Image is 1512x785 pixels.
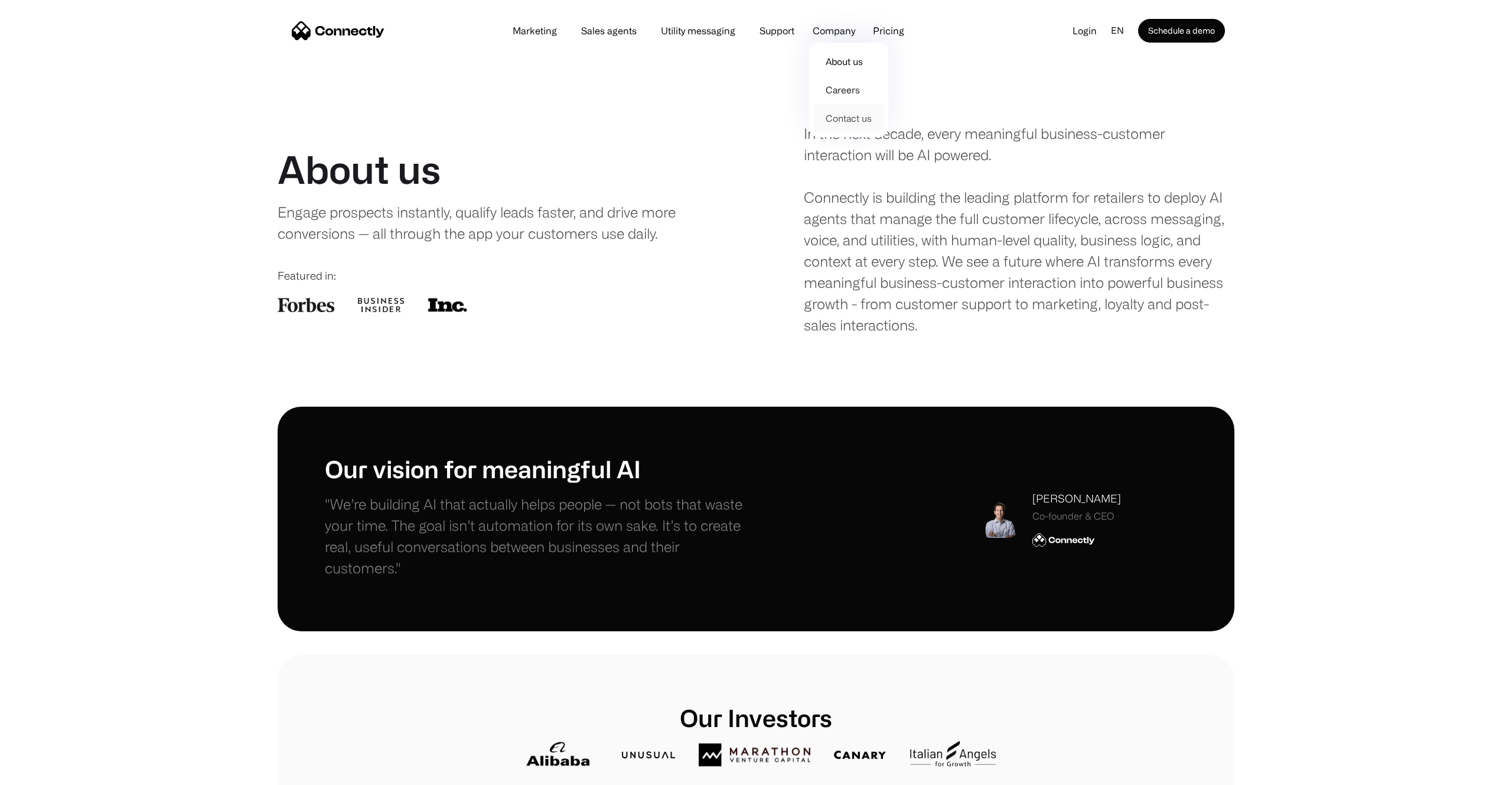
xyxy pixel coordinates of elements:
a: Sales agents [572,26,646,35]
a: Marketing [503,26,566,35]
a: Schedule a demo [1138,19,1225,43]
h1: About us [278,147,441,192]
div: Co-founder & CEO [1032,509,1121,523]
div: In the next decade, every meaningful business-customer interaction will be AI powered. Connectly ... [804,123,1234,336]
aside: Language selected: English [12,763,71,781]
div: Company [813,22,855,39]
nav: Company [809,39,888,137]
a: Support [750,26,804,35]
a: Login [1063,22,1106,40]
p: "We’re building AI that actually helps people — not bots that waste your time. The goal isn’t aut... [325,494,756,579]
a: Careers [814,76,884,104]
div: en [1106,22,1138,40]
h1: Our Investors [517,702,996,733]
a: Pricing [863,26,914,35]
h1: Our vision for meaningful AI [325,453,756,484]
a: Utility messaging [651,26,745,35]
div: Engage prospects instantly, qualify leads faster, and drive more conversions — all through the ap... [278,202,687,244]
div: Featured in: [278,268,708,284]
div: Company [809,22,859,39]
a: home [292,22,384,40]
a: Contact us [814,104,884,132]
div: en [1111,22,1124,40]
div: [PERSON_NAME] [1032,491,1121,507]
ul: Language list [24,764,71,781]
a: About us [814,47,884,76]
